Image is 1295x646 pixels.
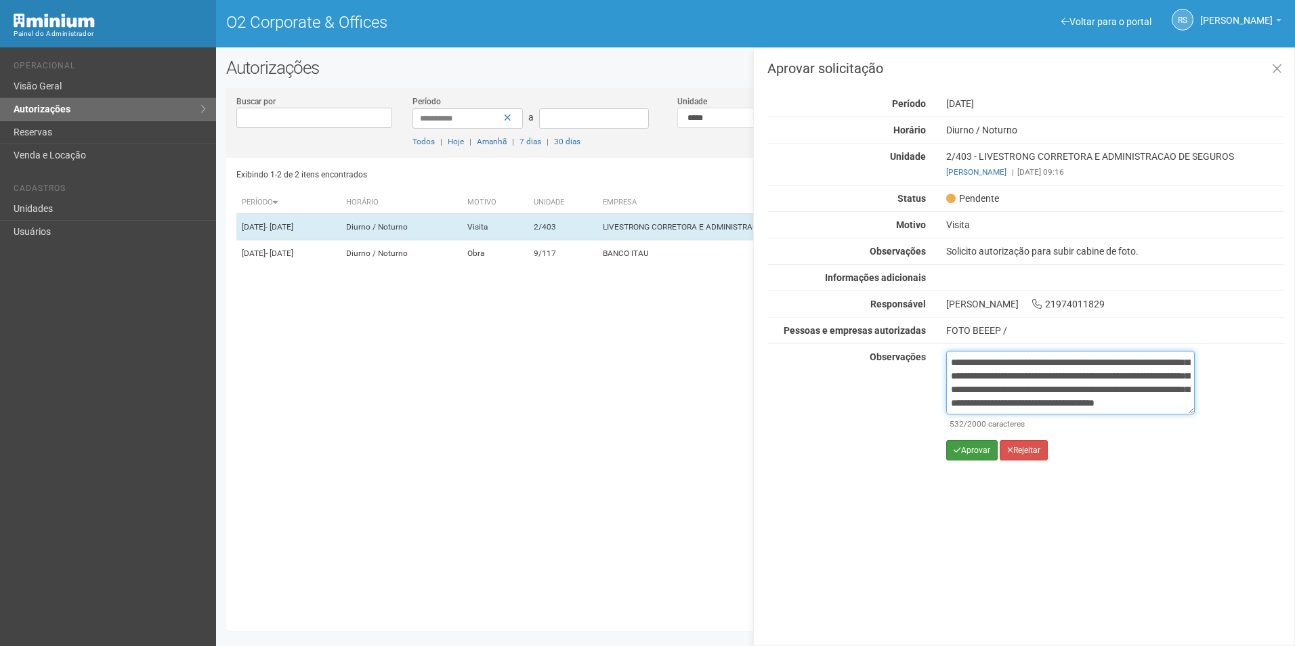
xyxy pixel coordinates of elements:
strong: Informações adicionais [825,272,926,283]
div: [PERSON_NAME] 21974011829 [936,298,1294,310]
div: 2/403 - LIVESTRONG CORRETORA E ADMINISTRACAO DE SEGUROS [936,150,1294,178]
th: Unidade [528,192,597,214]
a: RS [1172,9,1193,30]
h3: Aprovar solicitação [767,62,1284,75]
label: Buscar por [236,95,276,108]
span: 532 [950,419,964,429]
th: Empresa [597,192,976,214]
a: [PERSON_NAME] [946,167,1006,177]
strong: Pessoas e empresas autorizadas [784,325,926,336]
strong: Motivo [896,219,926,230]
label: Período [412,95,441,108]
li: Cadastros [14,184,206,198]
a: 30 dias [554,137,580,146]
a: Amanhã [477,137,507,146]
span: | [1012,167,1014,177]
th: Motivo [462,192,529,214]
div: FOTO BEEEP / [946,324,1284,337]
a: Voltar para o portal [1061,16,1151,27]
a: Hoje [448,137,464,146]
td: [DATE] [236,214,341,240]
span: | [512,137,514,146]
div: /2000 caracteres [950,418,1191,430]
strong: Unidade [890,151,926,162]
th: Período [236,192,341,214]
span: Pendente [946,192,999,204]
div: Visita [936,219,1294,231]
span: | [547,137,549,146]
div: [DATE] [936,98,1294,110]
span: Rayssa Soares Ribeiro [1200,2,1273,26]
a: [PERSON_NAME] [1200,17,1281,28]
a: Fechar [1263,55,1291,84]
span: - [DATE] [266,222,293,232]
span: a [528,112,534,123]
button: Rejeitar [1000,440,1048,460]
span: - [DATE] [266,249,293,258]
strong: Status [897,193,926,204]
strong: Observações [870,351,926,362]
a: 7 dias [519,137,541,146]
td: Diurno / Noturno [341,214,462,240]
strong: Observações [870,246,926,257]
td: Diurno / Noturno [341,240,462,267]
td: Visita [462,214,529,240]
td: LIVESTRONG CORRETORA E ADMINISTRACAO DE SEGUROS [597,214,976,240]
button: Aprovar [946,440,998,460]
td: 9/117 [528,240,597,267]
img: Minium [14,14,95,28]
strong: Responsável [870,299,926,309]
td: [DATE] [236,240,341,267]
h2: Autorizações [226,58,1285,78]
span: | [440,137,442,146]
div: [DATE] 09:16 [946,166,1284,178]
td: 2/403 [528,214,597,240]
label: Unidade [677,95,707,108]
li: Operacional [14,61,206,75]
td: BANCO ITAU [597,240,976,267]
div: Exibindo 1-2 de 2 itens encontrados [236,165,751,185]
div: Solicito autorização para subir cabine de foto. [936,245,1294,257]
h1: O2 Corporate & Offices [226,14,746,31]
strong: Horário [893,125,926,135]
strong: Período [892,98,926,109]
th: Horário [341,192,462,214]
div: Diurno / Noturno [936,124,1294,136]
span: | [469,137,471,146]
td: Obra [462,240,529,267]
a: Todos [412,137,435,146]
div: Painel do Administrador [14,28,206,40]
